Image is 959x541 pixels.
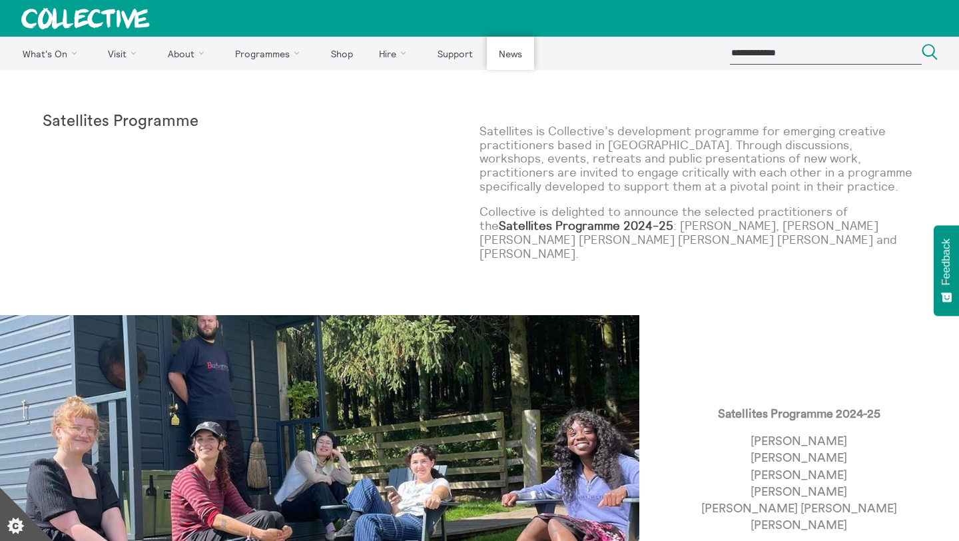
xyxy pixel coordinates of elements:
a: Shop [319,37,364,70]
a: Support [426,37,484,70]
a: Visit [97,37,154,70]
strong: Satellites Programme 2024-25 [718,408,880,420]
strong: Satellites Programme [43,113,198,129]
strong: Satellites Programme 2024-25 [499,218,673,233]
p: Collective is delighted to announce the selected practitioners of the : [PERSON_NAME], [PERSON_NA... [479,205,916,261]
p: [PERSON_NAME] [PERSON_NAME] [PERSON_NAME] [PERSON_NAME] [PERSON_NAME] [PERSON_NAME] [PERSON_NAME] [701,433,897,534]
a: Programmes [224,37,317,70]
span: Feedback [940,239,952,285]
button: Feedback - Show survey [934,225,959,316]
p: Satellites is Collective’s development programme for emerging creative practitioners based in [GE... [479,125,916,193]
a: What's On [11,37,94,70]
a: About [156,37,221,70]
a: Hire [368,37,424,70]
a: News [487,37,533,70]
